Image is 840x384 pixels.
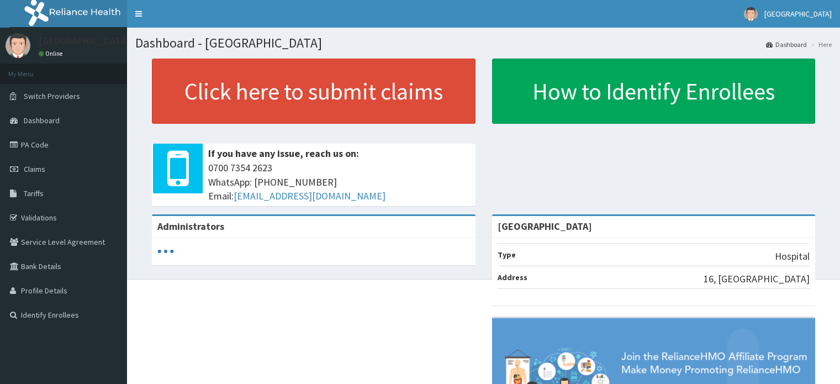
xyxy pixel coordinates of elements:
span: Claims [24,164,45,174]
b: If you have any issue, reach us on: [208,147,359,160]
p: 16, [GEOGRAPHIC_DATA] [704,272,810,286]
a: Click here to submit claims [152,59,476,124]
b: Address [498,272,527,282]
span: 0700 7354 2623 WhatsApp: [PHONE_NUMBER] Email: [208,161,470,203]
svg: audio-loading [157,243,174,260]
strong: [GEOGRAPHIC_DATA] [498,220,592,233]
b: Administrators [157,220,224,233]
a: Dashboard [766,40,807,49]
li: Here [808,40,832,49]
p: Hospital [775,249,810,264]
img: User Image [744,7,758,21]
a: [EMAIL_ADDRESS][DOMAIN_NAME] [234,190,385,202]
img: User Image [6,33,30,58]
b: Type [498,250,516,260]
a: How to Identify Enrollees [492,59,816,124]
h1: Dashboard - [GEOGRAPHIC_DATA] [135,36,832,50]
span: Switch Providers [24,91,80,101]
span: Dashboard [24,115,60,125]
p: [GEOGRAPHIC_DATA] [39,36,130,46]
span: [GEOGRAPHIC_DATA] [764,9,832,19]
span: Tariffs [24,188,44,198]
a: Online [39,50,65,57]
